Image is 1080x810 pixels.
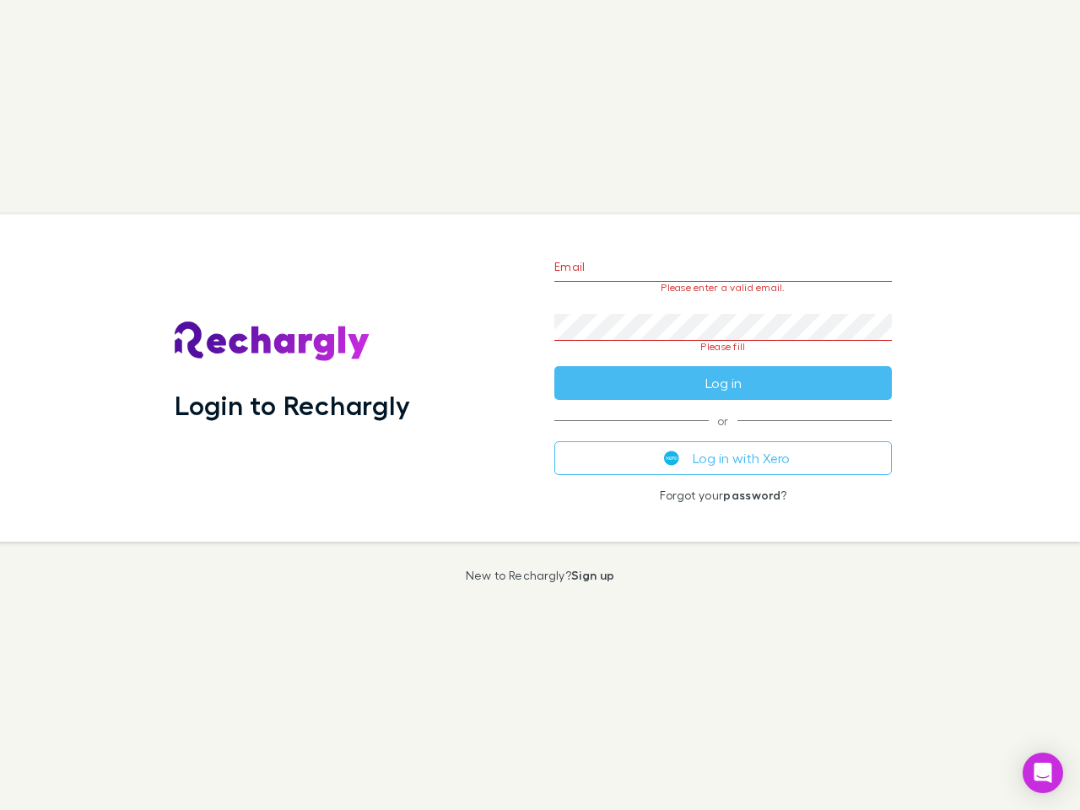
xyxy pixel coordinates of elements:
a: Sign up [571,568,614,582]
p: Please fill [554,341,892,353]
p: New to Rechargly? [466,569,615,582]
a: password [723,488,780,502]
p: Please enter a valid email. [554,282,892,294]
span: or [554,420,892,421]
div: Open Intercom Messenger [1023,753,1063,793]
p: Forgot your ? [554,489,892,502]
img: Xero's logo [664,451,679,466]
img: Rechargly's Logo [175,321,370,362]
button: Log in with Xero [554,441,892,475]
button: Log in [554,366,892,400]
h1: Login to Rechargly [175,389,410,421]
